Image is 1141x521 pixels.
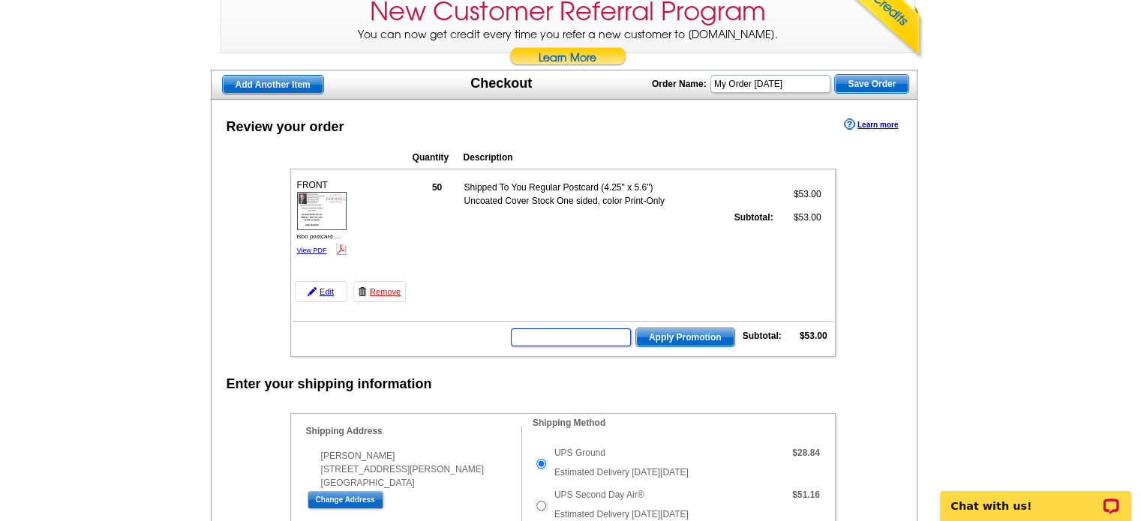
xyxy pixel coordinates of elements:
[432,182,442,193] strong: 50
[463,150,737,165] th: Description
[358,287,367,296] img: trashcan-icon.gif
[308,287,317,296] img: pencil-icon.gif
[554,488,644,502] label: UPS Second Day Air®
[227,117,344,137] div: Review your order
[800,331,827,341] strong: $53.00
[734,212,773,223] strong: Subtotal:
[636,328,734,346] span: Apply Promotion
[221,27,914,70] p: You can now get credit every time you refer a new customer to [DOMAIN_NAME].
[295,176,349,259] div: FRONT
[509,47,627,70] a: Learn More
[554,467,689,478] span: Estimated Delivery [DATE][DATE]
[353,281,406,302] a: Remove
[306,426,521,436] h4: Shipping Address
[297,247,327,254] a: View PDF
[412,150,461,165] th: Quantity
[776,180,822,208] td: $53.00
[335,244,347,255] img: pdf_logo.png
[297,233,340,240] span: fsbo postcard ...
[223,76,323,94] span: Add Another Item
[306,449,521,490] div: [PERSON_NAME] [STREET_ADDRESS][PERSON_NAME] [GEOGRAPHIC_DATA]
[554,509,689,520] span: Estimated Delivery [DATE][DATE]
[743,331,782,341] strong: Subtotal:
[844,118,898,130] a: Learn more
[222,75,324,94] a: Add Another Item
[295,281,347,302] a: Edit
[464,180,681,208] td: Shipped To You Regular Postcard (4.25" x 5.6") Uncoated Cover Stock One sided, color Print-Only
[792,490,820,500] strong: $51.16
[776,210,822,225] td: $53.00
[930,474,1141,521] iframe: LiveChat chat widget
[227,374,432,394] div: Enter your shipping information
[792,448,820,458] strong: $28.84
[308,491,383,509] input: Change Address
[531,416,607,430] legend: Shipping Method
[635,328,735,347] button: Apply Promotion
[297,192,347,229] img: small-thumb.jpg
[835,75,908,93] span: Save Order
[554,446,605,460] label: UPS Ground
[834,74,909,94] button: Save Order
[470,76,532,91] h1: Checkout
[652,79,707,89] strong: Order Name:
